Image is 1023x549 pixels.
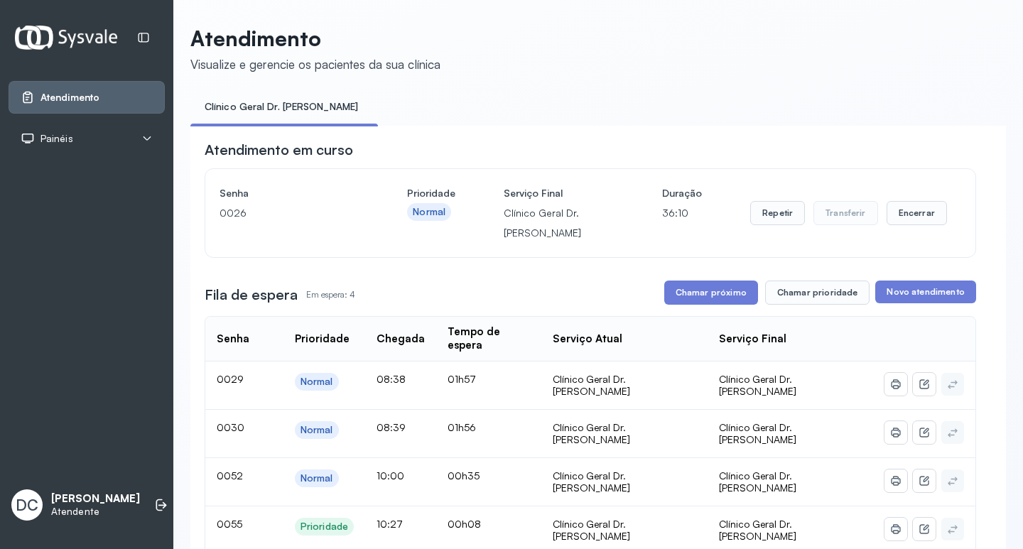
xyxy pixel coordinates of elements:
[301,521,348,533] div: Prioridade
[205,140,353,160] h3: Atendimento em curso
[662,183,702,203] h4: Duração
[662,203,702,223] p: 36:10
[377,518,403,530] span: 10:27
[553,469,695,494] div: Clínico Geral Dr. [PERSON_NAME]
[377,469,404,482] span: 10:00
[448,518,481,530] span: 00h08
[407,183,455,203] h4: Prioridade
[719,469,796,494] span: Clínico Geral Dr. [PERSON_NAME]
[719,332,786,346] div: Serviço Final
[15,26,117,49] img: Logotipo do estabelecimento
[377,421,406,433] span: 08:39
[719,518,796,543] span: Clínico Geral Dr. [PERSON_NAME]
[553,421,695,446] div: Clínico Geral Dr. [PERSON_NAME]
[448,421,476,433] span: 01h56
[301,424,333,436] div: Normal
[217,332,249,346] div: Senha
[190,57,440,72] div: Visualize e gerencie os pacientes da sua clínica
[217,421,244,433] span: 0030
[875,281,975,303] button: Novo atendimento
[377,373,406,385] span: 08:38
[190,26,440,51] p: Atendimento
[220,183,359,203] h4: Senha
[51,492,140,506] p: [PERSON_NAME]
[301,376,333,388] div: Normal
[664,281,758,305] button: Chamar próximo
[887,201,947,225] button: Encerrar
[448,325,530,352] div: Tempo de espera
[377,332,425,346] div: Chegada
[553,518,695,543] div: Clínico Geral Dr. [PERSON_NAME]
[295,332,350,346] div: Prioridade
[504,203,614,243] p: Clínico Geral Dr. [PERSON_NAME]
[220,203,359,223] p: 0026
[750,201,805,225] button: Repetir
[448,373,476,385] span: 01h57
[40,133,73,145] span: Painéis
[719,373,796,398] span: Clínico Geral Dr. [PERSON_NAME]
[504,183,614,203] h4: Serviço Final
[190,95,372,119] a: Clínico Geral Dr. [PERSON_NAME]
[40,92,99,104] span: Atendimento
[553,373,695,398] div: Clínico Geral Dr. [PERSON_NAME]
[217,518,242,530] span: 0055
[413,206,445,218] div: Normal
[217,373,244,385] span: 0029
[301,472,333,484] div: Normal
[813,201,878,225] button: Transferir
[306,285,355,305] p: Em espera: 4
[21,90,153,104] a: Atendimento
[217,469,243,482] span: 0052
[205,285,298,305] h3: Fila de espera
[719,421,796,446] span: Clínico Geral Dr. [PERSON_NAME]
[448,469,480,482] span: 00h35
[51,506,140,518] p: Atendente
[765,281,870,305] button: Chamar prioridade
[553,332,622,346] div: Serviço Atual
